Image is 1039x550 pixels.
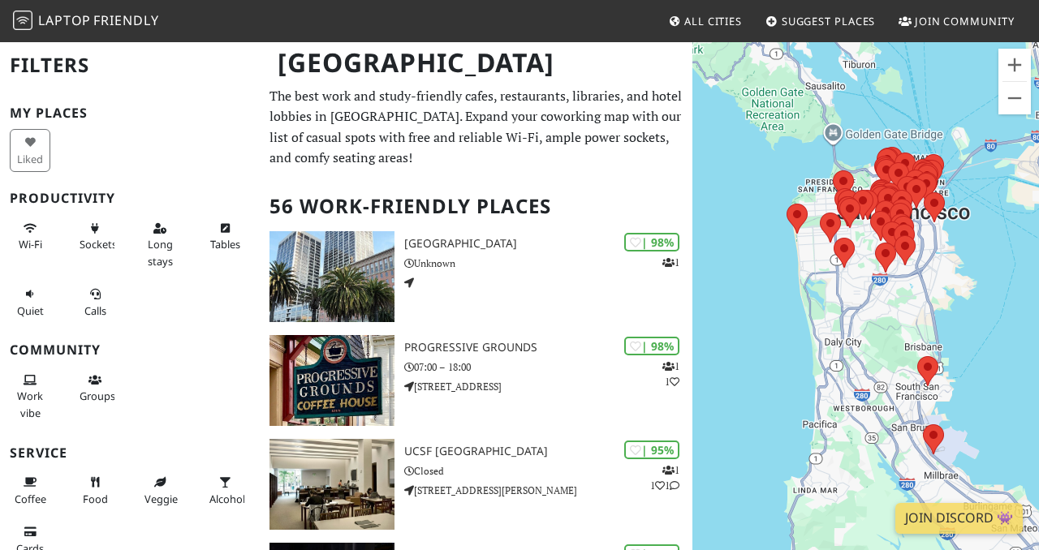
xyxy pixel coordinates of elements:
[662,6,748,36] a: All Cities
[148,237,173,268] span: Long stays
[998,82,1031,114] button: Zoom out
[144,492,178,506] span: Veggie
[10,191,250,206] h3: Productivity
[10,41,250,90] h2: Filters
[210,237,240,251] span: Work-friendly tables
[17,389,43,419] span: People working
[75,281,115,324] button: Calls
[624,233,679,251] div: | 98%
[75,469,115,512] button: Food
[404,379,693,394] p: [STREET_ADDRESS]
[80,237,117,251] span: Power sockets
[404,359,693,375] p: 07:00 – 18:00
[75,367,115,410] button: Groups
[662,359,679,389] p: 1 1
[10,215,50,258] button: Wi-Fi
[759,6,882,36] a: Suggest Places
[93,11,158,29] span: Friendly
[140,469,180,512] button: Veggie
[404,445,693,458] h3: UCSF [GEOGRAPHIC_DATA]
[260,231,692,322] a: One Market Plaza | 98% 1 [GEOGRAPHIC_DATA] Unknown
[895,503,1023,534] a: Join Discord 👾
[269,439,394,530] img: UCSF Mission Bay FAMRI Library
[10,342,250,358] h3: Community
[265,41,689,85] h1: [GEOGRAPHIC_DATA]
[404,237,693,251] h3: [GEOGRAPHIC_DATA]
[404,463,693,479] p: Closed
[269,182,683,231] h2: 56 Work-Friendly Places
[684,14,742,28] span: All Cities
[13,7,159,36] a: LaptopFriendly LaptopFriendly
[892,6,1021,36] a: Join Community
[650,462,679,493] p: 1 1 1
[404,483,693,498] p: [STREET_ADDRESS][PERSON_NAME]
[269,335,394,426] img: Progressive Grounds
[269,86,683,169] p: The best work and study-friendly cafes, restaurants, libraries, and hotel lobbies in [GEOGRAPHIC_...
[624,440,679,459] div: | 95%
[10,281,50,324] button: Quiet
[13,11,32,30] img: LaptopFriendly
[205,469,245,512] button: Alcohol
[83,492,108,506] span: Food
[84,303,106,318] span: Video/audio calls
[17,303,44,318] span: Quiet
[80,389,115,403] span: Group tables
[38,11,91,29] span: Laptop
[140,215,180,274] button: Long stays
[205,215,245,258] button: Tables
[10,105,250,121] h3: My Places
[404,341,693,354] h3: Progressive Grounds
[75,215,115,258] button: Sockets
[260,335,692,426] a: Progressive Grounds | 98% 11 Progressive Grounds 07:00 – 18:00 [STREET_ADDRESS]
[782,14,876,28] span: Suggest Places
[404,256,693,271] p: Unknown
[269,231,394,322] img: One Market Plaza
[260,439,692,530] a: UCSF Mission Bay FAMRI Library | 95% 111 UCSF [GEOGRAPHIC_DATA] Closed [STREET_ADDRESS][PERSON_NAME]
[209,492,245,506] span: Alcohol
[998,49,1031,81] button: Zoom in
[10,445,250,461] h3: Service
[10,367,50,426] button: Work vibe
[19,237,42,251] span: Stable Wi-Fi
[15,492,46,506] span: Coffee
[662,255,679,270] p: 1
[10,469,50,512] button: Coffee
[624,337,679,355] div: | 98%
[915,14,1015,28] span: Join Community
